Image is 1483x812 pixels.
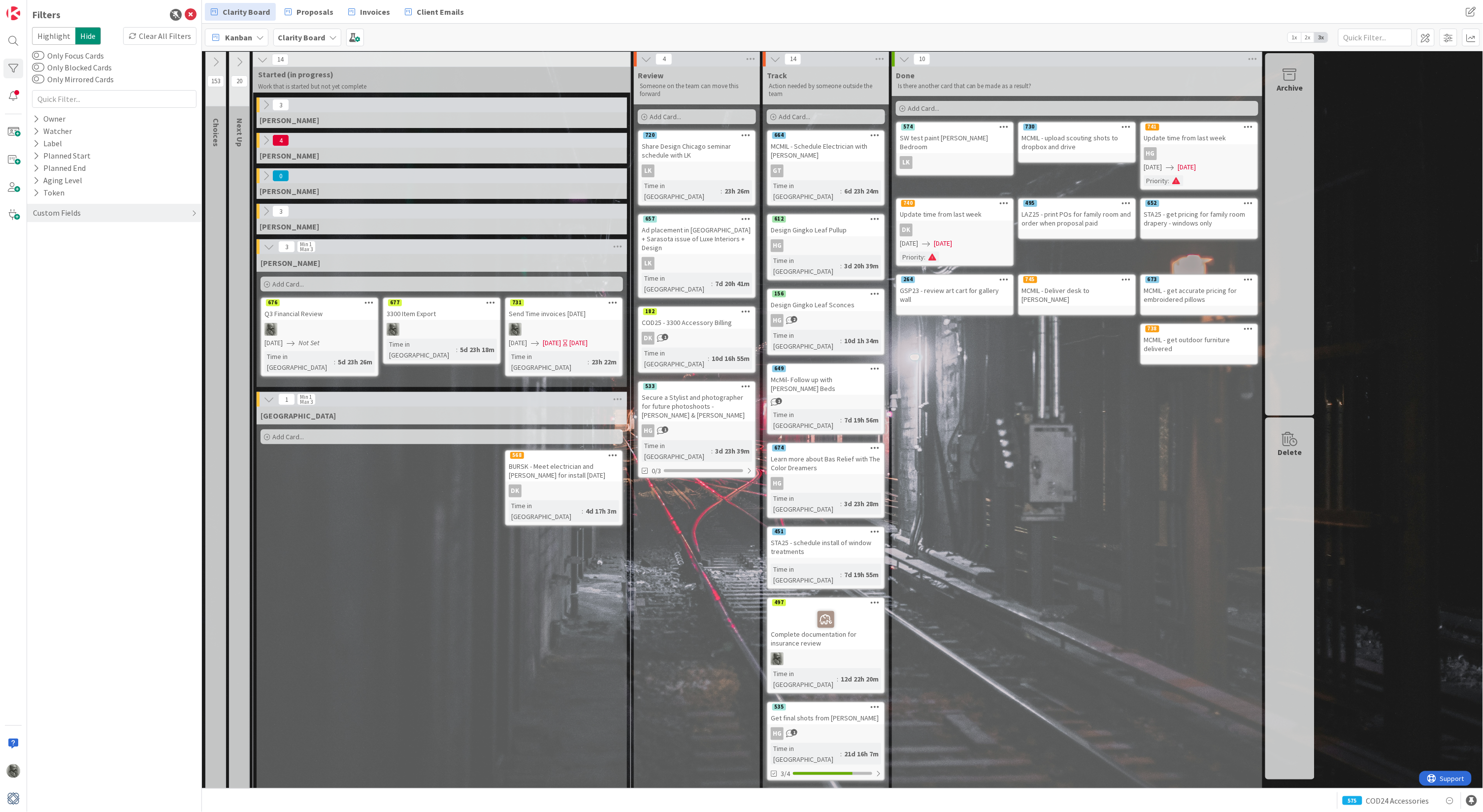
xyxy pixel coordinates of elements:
[123,27,197,45] div: Clear All Filters
[771,727,784,740] div: HG
[900,252,924,262] div: Priority
[75,27,101,45] span: Hide
[272,99,289,111] span: 3
[32,50,104,62] label: Only Focus Cards
[772,704,786,711] div: 535
[656,53,672,65] span: 4
[643,216,657,223] div: 657
[642,273,711,294] div: Time in [GEOGRAPHIC_DATA]
[1146,276,1159,283] div: 673
[791,316,797,323] span: 2
[643,132,657,139] div: 720
[772,132,786,139] div: 664
[1141,131,1257,144] div: Update time from last week
[225,32,252,43] span: Kanban
[639,316,755,329] div: COD25 - 3300 Accessory Billing
[768,712,884,724] div: Get final shots from [PERSON_NAME]
[335,357,375,367] div: 5d 23h 26m
[1338,29,1412,46] input: Quick Filter...
[32,74,44,84] button: Only Mirrored Cards
[1019,284,1135,306] div: MCMIL - Deliver desk to [PERSON_NAME]
[384,323,500,336] div: PA
[901,124,915,130] div: 574
[639,224,755,254] div: Ad placement in [GEOGRAPHIC_DATA] + Sarasota issue of Luxe Interiors + Design
[768,444,884,453] div: 674
[6,764,20,778] img: PA
[642,348,708,369] div: Time in [GEOGRAPHIC_DATA]
[642,332,655,345] div: DK
[260,115,319,125] span: Gina
[272,170,289,182] span: 0
[262,323,378,336] div: PA
[509,323,522,336] img: PA
[639,257,755,270] div: LK
[1023,200,1037,207] div: 495
[582,506,583,517] span: :
[1146,124,1159,130] div: 741
[642,180,721,202] div: Time in [GEOGRAPHIC_DATA]
[506,485,622,497] div: DK
[897,199,1013,221] div: 740Update time from last week
[842,748,881,759] div: 21d 16h 7m
[768,290,884,298] div: 156
[32,73,114,85] label: Only Mirrored Cards
[21,1,45,13] span: Support
[840,748,842,759] span: :
[897,199,1013,208] div: 740
[897,123,1013,131] div: 574
[1141,284,1257,306] div: MCMIL - get accurate pricing for embroidered pillows
[32,62,112,73] label: Only Blocked Cards
[205,3,276,21] a: Clarity Board
[768,314,884,327] div: HG
[838,674,881,684] div: 12d 22h 20m
[639,307,755,316] div: 182
[1141,123,1257,144] div: 741Update time from last week
[297,6,333,18] span: Proposals
[1141,325,1257,355] div: 738MCMIL - get outdoor furniture delivered
[1141,208,1257,229] div: STA25 - get pricing for family room drapery - windows only
[360,6,390,18] span: Invoices
[713,278,752,289] div: 7d 20h 41m
[384,298,500,320] div: 6773300 Item Export
[897,156,1013,169] div: LK
[768,598,884,607] div: 497
[768,477,884,490] div: HG
[1019,123,1135,153] div: 730MCMIL - upload scouting shots to dropbox and drive
[264,323,277,336] img: PA
[1288,32,1301,42] span: 1x
[791,729,797,736] span: 1
[1019,208,1135,229] div: LAZ25 - print POs for family room and order when proposal paid
[279,3,339,21] a: Proposals
[1144,162,1162,172] span: [DATE]
[662,426,668,433] span: 1
[768,703,884,724] div: 535Get final shots from [PERSON_NAME]
[776,398,782,404] span: 1
[840,415,842,425] span: :
[509,485,522,497] div: DK
[32,187,66,199] div: Token
[272,432,304,441] span: Add Card...
[260,151,319,161] span: Lisa T.
[639,424,755,437] div: HG
[258,69,618,79] span: Started (in progress)
[767,70,787,80] span: Track
[509,351,588,373] div: Time in [GEOGRAPHIC_DATA]
[509,338,527,348] span: [DATE]
[842,498,881,509] div: 3d 23h 28m
[639,307,755,329] div: 182COD25 - 3300 Accessory Billing
[260,222,319,231] span: Hannah
[261,411,336,421] span: Devon
[771,668,837,690] div: Time in [GEOGRAPHIC_DATA]
[901,276,915,283] div: 264
[896,70,915,80] span: Done
[260,186,319,196] span: Lisa K.
[300,394,312,399] div: Min 1
[300,247,313,252] div: Max 3
[901,200,915,207] div: 740
[639,131,755,162] div: 720Share Design Chicago seminar schedule with LK
[387,323,399,336] img: PA
[771,564,840,585] div: Time in [GEOGRAPHIC_DATA]
[721,186,722,196] span: :
[840,186,842,196] span: :
[840,569,842,580] span: :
